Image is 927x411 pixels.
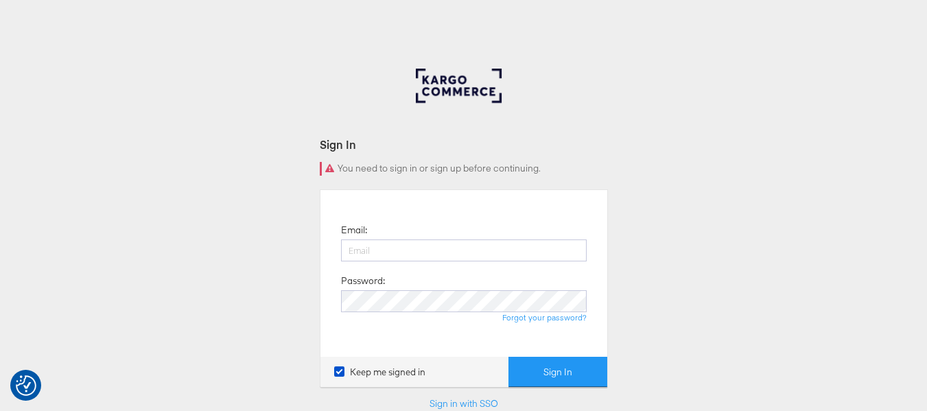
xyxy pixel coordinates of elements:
[320,137,608,152] div: Sign In
[430,397,498,410] a: Sign in with SSO
[16,375,36,396] img: Revisit consent button
[508,357,607,388] button: Sign In
[16,375,36,396] button: Consent Preferences
[341,274,385,287] label: Password:
[320,162,608,176] div: You need to sign in or sign up before continuing.
[334,366,425,379] label: Keep me signed in
[341,239,587,261] input: Email
[502,312,587,322] a: Forgot your password?
[341,224,367,237] label: Email:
